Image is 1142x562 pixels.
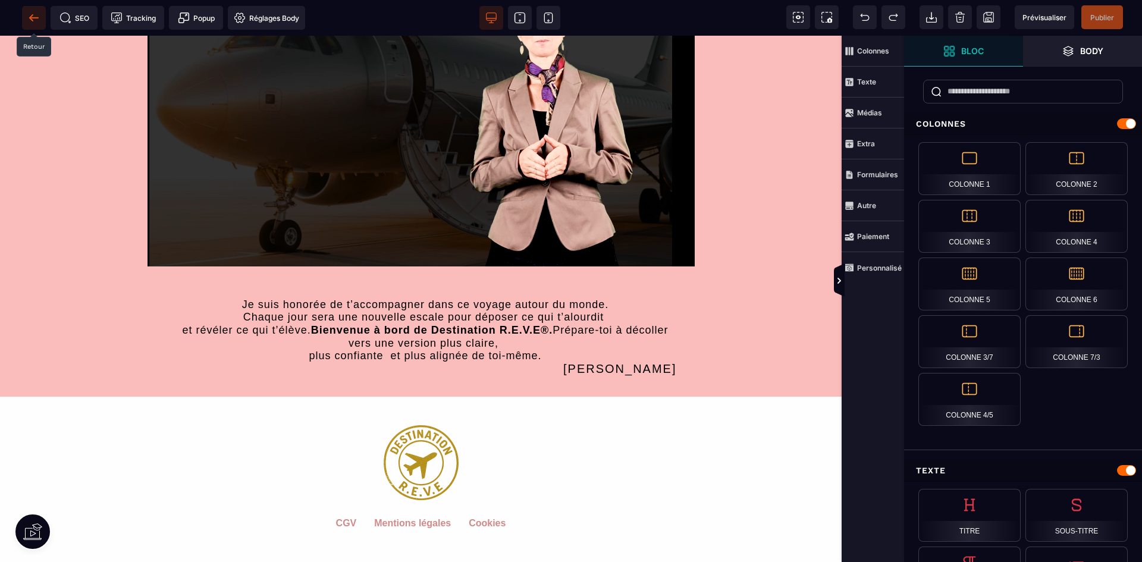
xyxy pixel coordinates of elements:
span: Aperçu [1015,5,1074,29]
strong: Bloc [961,46,984,55]
span: Extra [842,128,904,159]
strong: Médias [857,108,882,117]
strong: Texte [857,77,876,86]
div: Colonnes [904,113,1142,135]
div: Colonne 4/5 [918,373,1021,426]
strong: Personnalisé [857,263,902,272]
div: Colonne 3/7 [918,315,1021,368]
div: Sous-titre [1025,489,1128,542]
span: Formulaires [842,159,904,190]
span: Code de suivi [102,6,164,30]
default: CGV [336,482,357,518]
span: SEO [59,12,89,24]
span: Voir mobile [537,6,560,30]
div: Texte [904,460,1142,482]
strong: Body [1080,46,1103,55]
span: Médias [842,98,904,128]
span: Popup [178,12,215,24]
div: Colonne 2 [1025,142,1128,195]
span: Enregistrer [977,5,1000,29]
strong: Paiement [857,232,889,241]
span: Retour [22,6,46,30]
span: Enregistrer le contenu [1081,5,1123,29]
div: Colonne 1 [918,142,1021,195]
default: Cookies [469,482,506,518]
span: Voir tablette [508,6,532,30]
default: Mentions légales [374,482,451,518]
div: Titre [918,489,1021,542]
b: Bienvenue à bord de Destination R.E.V.E®. [311,288,553,300]
div: Colonne 7/3 [1025,315,1128,368]
span: Importer [920,5,943,29]
span: Rétablir [881,5,905,29]
span: Afficher les vues [904,263,916,299]
span: Favicon [228,6,305,30]
span: Paiement [842,221,904,252]
strong: Formulaires [857,170,898,179]
div: Colonne 4 [1025,200,1128,253]
span: Autre [842,190,904,221]
span: Réglages Body [234,12,299,24]
span: Personnalisé [842,252,904,283]
span: Nettoyage [948,5,972,29]
strong: Colonnes [857,46,889,55]
div: Colonne 5 [918,258,1021,310]
span: Ouvrir les blocs [904,36,1023,67]
span: Voir bureau [479,6,503,30]
span: Ouvrir les calques [1023,36,1142,67]
div: Colonne 3 [918,200,1021,253]
span: Colonnes [842,36,904,67]
span: Défaire [853,5,877,29]
span: Voir les composants [786,5,810,29]
span: [PERSON_NAME] [563,326,676,340]
img: 6bc32b15c6a1abf2dae384077174aadc_LOGOT15p.png [384,361,459,464]
span: Capture d'écran [815,5,839,29]
strong: Autre [857,201,876,210]
span: Prévisualiser [1022,13,1066,22]
text: Je suis honorée de t’accompagner dans ce voyage autour du monde. Chaque jour sera une nouvelle es... [174,260,677,344]
span: Texte [842,67,904,98]
span: Métadata SEO [51,6,98,30]
span: Publier [1090,13,1114,22]
span: Créer une alerte modale [169,6,223,30]
strong: Extra [857,139,875,148]
span: Tracking [111,12,156,24]
div: Colonne 6 [1025,258,1128,310]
